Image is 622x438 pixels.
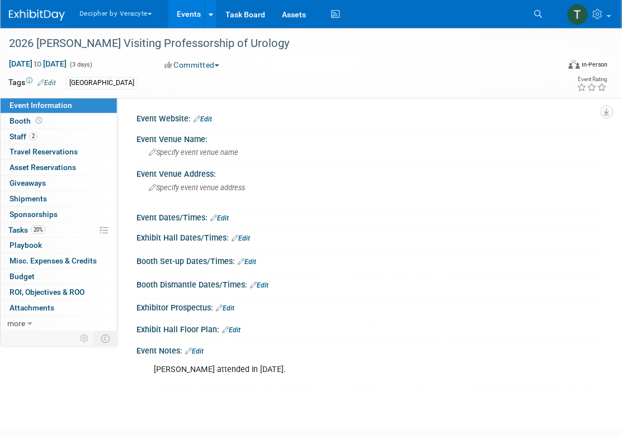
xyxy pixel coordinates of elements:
div: In-Person [582,60,608,69]
span: Budget [10,272,35,281]
span: Specify event venue name [149,148,238,157]
div: Event Venue Address: [136,166,600,180]
a: Edit [194,115,212,123]
span: to [32,59,43,68]
div: Exhibit Hall Floor Plan: [136,321,600,336]
a: Edit [210,214,229,222]
img: Format-Inperson.png [569,60,580,69]
span: Attachments [10,303,54,312]
a: Tasks20% [1,223,117,238]
a: more [1,316,117,331]
div: Booth Set-up Dates/Times: [136,253,600,267]
span: Travel Reservations [10,147,78,156]
span: Shipments [10,194,47,203]
a: Shipments [1,191,117,206]
span: Misc. Expenses & Credits [10,256,97,265]
span: Event Information [10,101,72,110]
div: 2026 [PERSON_NAME] Visiting Professorship of Urology [5,34,549,54]
div: [GEOGRAPHIC_DATA] [66,77,138,89]
td: Personalize Event Tab Strip [75,331,95,346]
img: ExhibitDay [9,10,65,21]
img: Tony Alvarado [567,4,588,25]
a: Edit [216,304,234,312]
span: Asset Reservations [10,163,76,172]
a: Asset Reservations [1,160,117,175]
div: Exhibitor Prospectus: [136,299,600,314]
a: Attachments [1,300,117,315]
a: Booth [1,114,117,129]
span: ROI, Objectives & ROO [10,288,84,296]
a: Travel Reservations [1,144,117,159]
span: 20% [31,225,46,234]
a: Edit [232,234,250,242]
a: Sponsorships [1,207,117,222]
span: (3 days) [69,61,92,68]
span: Giveaways [10,178,46,187]
div: Event Format [515,58,608,75]
span: Playbook [10,241,42,249]
a: ROI, Objectives & ROO [1,285,117,300]
a: Edit [185,347,204,355]
div: Event Website: [136,110,600,125]
button: Committed [161,59,224,70]
a: Event Information [1,98,117,113]
a: Giveaways [1,176,117,191]
span: 2 [29,132,37,140]
a: Playbook [1,238,117,253]
td: Tags [8,77,56,90]
a: Edit [238,258,256,266]
span: Booth not reserved yet [34,116,44,125]
a: Edit [250,281,268,289]
span: Staff [10,132,37,141]
span: [DATE] [DATE] [8,59,67,69]
td: Toggle Event Tabs [95,331,117,346]
div: Event Venue Name: [136,131,600,145]
span: Tasks [8,225,46,234]
div: [PERSON_NAME] attended in [DATE]. [146,359,506,381]
div: Event Notes: [136,342,600,357]
div: Exhibit Hall Dates/Times: [136,229,600,244]
span: more [7,319,25,328]
span: Specify event venue address [149,183,245,192]
span: Booth [10,116,44,125]
div: Booth Dismantle Dates/Times: [136,276,600,291]
a: Misc. Expenses & Credits [1,253,117,269]
div: Event Dates/Times: [136,209,600,224]
a: Edit [37,79,56,87]
a: Staff2 [1,129,117,144]
span: Sponsorships [10,210,58,219]
a: Edit [222,326,241,334]
div: Event Rating [577,77,607,82]
a: Budget [1,269,117,284]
